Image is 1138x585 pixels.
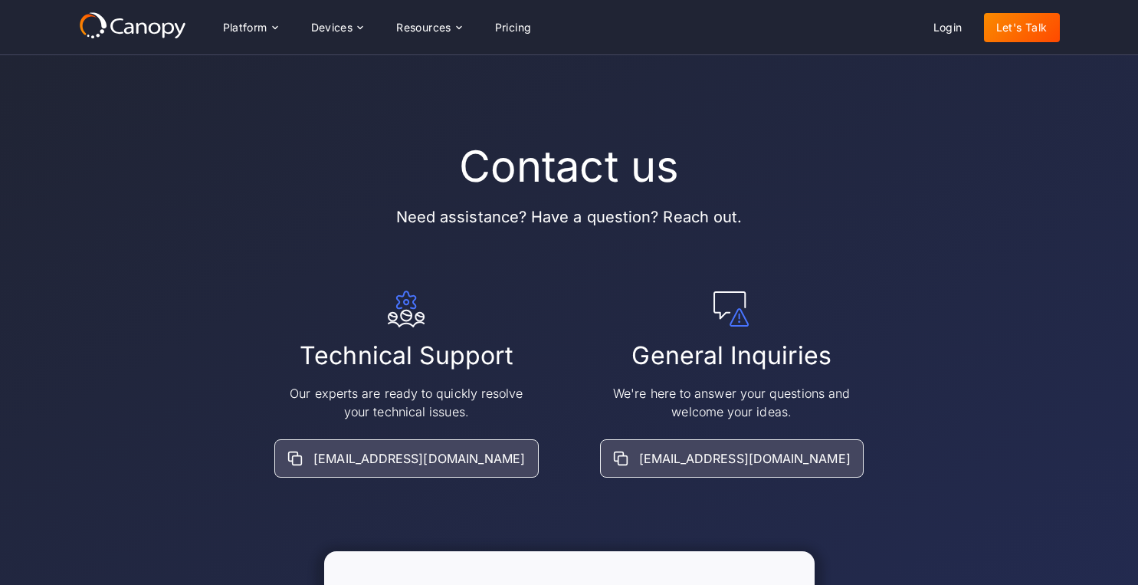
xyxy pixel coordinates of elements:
div: Devices [299,12,376,43]
h2: General Inquiries [631,340,831,372]
div: [EMAIL_ADDRESS][DOMAIN_NAME] [639,449,851,468]
p: Our experts are ready to quickly resolve your technical issues. [284,384,529,421]
a: Pricing [483,13,544,42]
p: We're here to answer your questions and welcome your ideas. [609,384,854,421]
div: [EMAIL_ADDRESS][DOMAIN_NAME] [313,449,525,468]
div: Devices [311,22,353,33]
p: Need assistance? Have a question? Reach out. [396,205,743,229]
div: Platform [211,12,290,43]
a: Let's Talk [984,13,1060,42]
div: Platform [223,22,267,33]
a: Login [921,13,975,42]
div: Resources [384,12,473,43]
h2: Technical Support [300,340,513,372]
h1: Contact us [459,141,679,192]
div: Resources [396,22,451,33]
